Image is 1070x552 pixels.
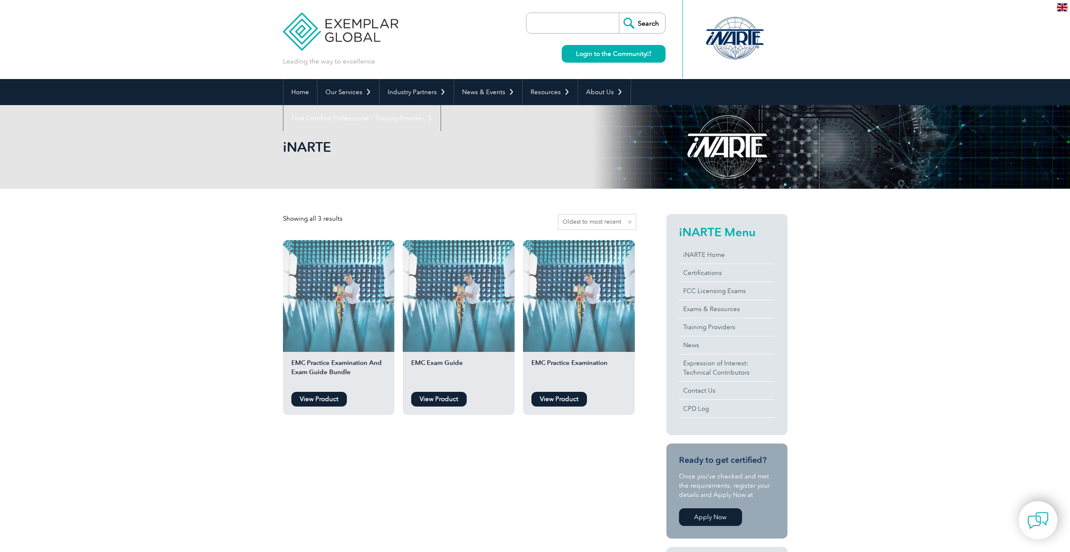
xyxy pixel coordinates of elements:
a: Find Certified Professional / Training Provider [283,105,441,131]
img: en [1057,3,1067,11]
a: Training Providers [679,318,775,336]
h2: EMC Practice Examination And Exam Guide Bundle [283,358,395,388]
a: EMC Practice Examination [523,240,635,388]
a: Our Services [317,79,379,105]
a: Resources [523,79,578,105]
a: Login to the Community [562,45,666,63]
a: iNARTE Home [679,246,775,264]
a: EMC Practice Examination And Exam Guide Bundle [283,240,395,388]
a: View Product [291,392,347,407]
h2: EMC Practice Examination [523,358,635,388]
a: Contact Us [679,382,775,399]
img: EMC Exam Guide [403,240,515,352]
h3: Ready to get certified? [679,455,775,465]
img: open_square.png [647,51,651,56]
h2: EMC Exam Guide [403,358,515,388]
p: Showing all 3 results [283,214,343,223]
a: Apply Now [679,508,742,526]
a: View Product [411,392,467,407]
h2: iNARTE Menu [679,225,775,239]
a: Industry Partners [380,79,454,105]
a: Home [283,79,317,105]
a: News & Events [454,79,522,105]
a: Exams & Resources [679,300,775,318]
a: About Us [578,79,631,105]
p: Once you’ve checked and met the requirements, register your details and Apply Now at [679,472,775,499]
p: Leading the way to excellence [283,57,375,66]
a: Certifications [679,264,775,282]
a: News [679,336,775,354]
a: EMC Exam Guide [403,240,515,388]
img: EMC Practice Examination [523,240,635,352]
select: Shop order [558,214,636,230]
a: CPD Log [679,400,775,417]
input: Search [619,13,665,33]
a: View Product [531,392,587,407]
a: FCC Licensing Exams [679,282,775,300]
img: EMC Practice Examination And Exam Guide Bundle [283,240,395,352]
img: contact-chat.png [1028,510,1049,531]
h1: iNARTE [283,139,606,155]
a: Expression of Interest:Technical Contributors [679,354,775,381]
